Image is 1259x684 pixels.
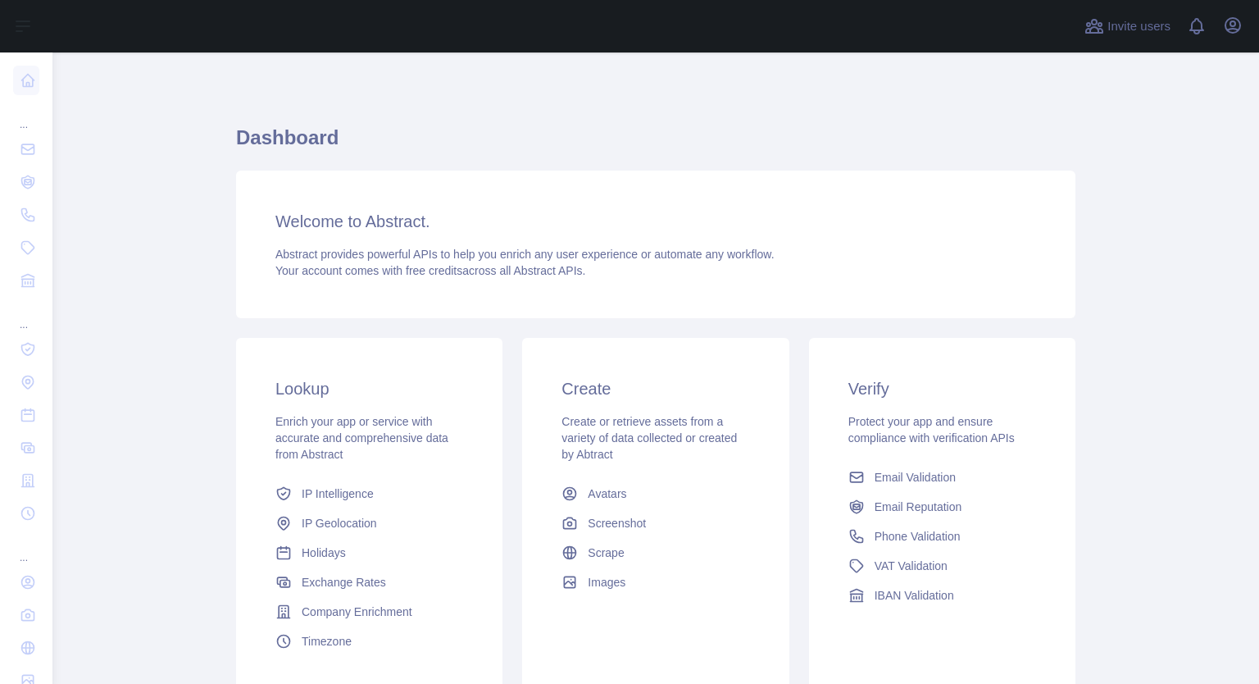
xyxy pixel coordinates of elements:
a: Scrape [555,538,756,568]
span: Exchange Rates [302,574,386,591]
span: Timezone [302,633,352,650]
span: Protect your app and ensure compliance with verification APIs [848,415,1015,445]
a: IP Intelligence [269,479,470,508]
span: IBAN Validation [875,587,954,604]
span: Email Validation [875,469,956,486]
div: ... [13,299,39,331]
a: Phone Validation [842,522,1043,551]
span: Create or retrieve assets from a variety of data collected or created by Abtract [561,415,737,461]
a: Avatars [555,479,756,508]
span: Images [588,574,625,591]
a: Email Validation [842,463,1043,492]
a: Company Enrichment [269,597,470,627]
h1: Dashboard [236,125,1075,164]
div: ... [13,98,39,131]
span: Holidays [302,545,346,561]
span: Company Enrichment [302,604,412,620]
a: Exchange Rates [269,568,470,597]
h3: Lookup [275,377,463,400]
span: Phone Validation [875,528,961,545]
a: Images [555,568,756,597]
span: Email Reputation [875,499,962,515]
span: Enrich your app or service with accurate and comprehensive data from Abstract [275,415,448,461]
span: free credits [406,264,462,277]
span: IP Intelligence [302,486,374,502]
span: IP Geolocation [302,515,377,531]
a: IP Geolocation [269,508,470,538]
div: ... [13,531,39,564]
span: Invite users [1107,17,1170,36]
h3: Create [561,377,749,400]
span: Abstract provides powerful APIs to help you enrich any user experience or automate any workflow. [275,248,775,261]
span: Avatars [588,486,626,502]
span: Screenshot [588,515,646,531]
a: Email Reputation [842,492,1043,522]
a: Timezone [269,627,470,656]
span: Your account comes with across all Abstract APIs. [275,264,585,277]
a: Holidays [269,538,470,568]
a: VAT Validation [842,551,1043,581]
span: Scrape [588,545,624,561]
h3: Welcome to Abstract. [275,210,1036,233]
button: Invite users [1081,13,1174,39]
a: Screenshot [555,508,756,538]
a: IBAN Validation [842,581,1043,610]
span: VAT Validation [875,558,948,574]
h3: Verify [848,377,1036,400]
